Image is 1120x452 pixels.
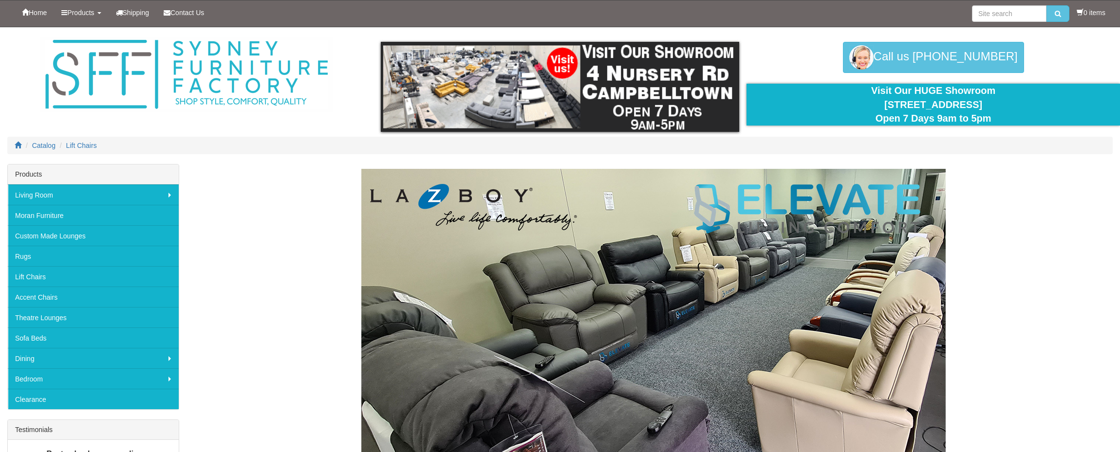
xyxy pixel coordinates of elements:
[40,37,333,112] img: Sydney Furniture Factory
[8,420,179,440] div: Testimonials
[8,327,179,348] a: Sofa Beds
[67,9,94,17] span: Products
[8,348,179,368] a: Dining
[8,266,179,287] a: Lift Chairs
[8,368,179,389] a: Bedroom
[8,225,179,246] a: Custom Made Lounges
[29,9,47,17] span: Home
[8,164,179,184] div: Products
[754,84,1113,126] div: Visit Our HUGE Showroom [STREET_ADDRESS] Open 7 Days 9am to 5pm
[8,184,179,205] a: Living Room
[8,205,179,225] a: Moran Furniture
[123,9,149,17] span: Shipping
[381,42,740,132] img: showroom.gif
[8,389,179,409] a: Clearance
[15,0,54,25] a: Home
[170,9,204,17] span: Contact Us
[156,0,211,25] a: Contact Us
[1077,8,1105,18] li: 0 items
[32,142,56,149] a: Catalog
[972,5,1046,22] input: Site search
[8,246,179,266] a: Rugs
[54,0,108,25] a: Products
[109,0,157,25] a: Shipping
[8,287,179,307] a: Accent Chairs
[66,142,97,149] a: Lift Chairs
[8,307,179,327] a: Theatre Lounges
